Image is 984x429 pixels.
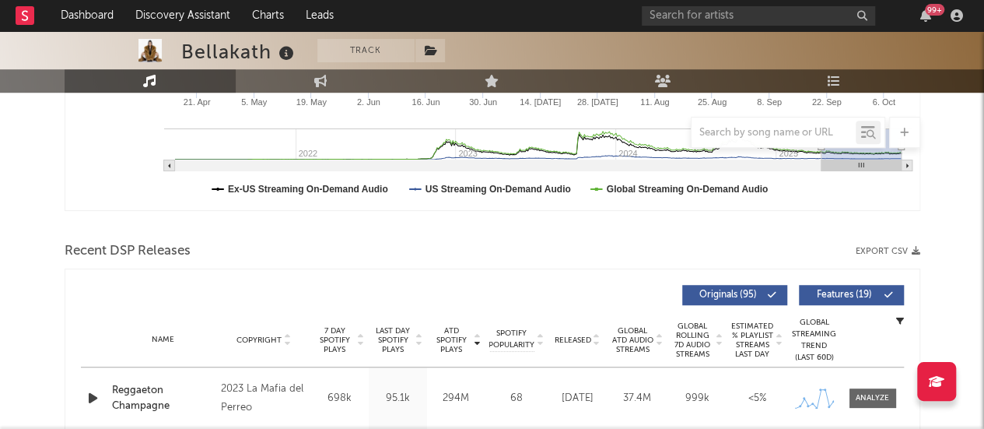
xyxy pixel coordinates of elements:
span: Copyright [236,336,282,345]
text: 14. [DATE] [520,97,561,107]
input: Search for artists [642,6,875,26]
span: Released [555,336,591,345]
text: Ex-US Streaming On-Demand Audio [228,184,388,195]
span: Last Day Spotify Plays [373,326,414,354]
button: 99+ [920,9,931,22]
text: 19. May [296,97,327,107]
div: Global Streaming Trend (Last 60D) [791,317,838,364]
div: 294M [431,391,481,406]
text: 11. Aug [640,97,669,107]
button: Export CSV [856,247,920,256]
span: Estimated % Playlist Streams Last Day [731,322,774,359]
div: Name [112,334,214,346]
span: ATD Spotify Plays [431,326,472,354]
div: 698k [314,391,365,406]
span: 7 Day Spotify Plays [314,326,355,354]
span: Originals ( 95 ) [692,290,764,300]
text: Global Streaming On-Demand Audio [606,184,768,195]
text: 5. May [241,97,268,107]
span: Features ( 19 ) [809,290,881,300]
text: US Streaming On-Demand Audio [425,184,570,195]
text: 16. Jun [411,97,439,107]
div: 2023 La Mafia del Perreo [221,380,306,417]
text: 8. Sep [757,97,782,107]
span: Global Rolling 7D Audio Streams [671,322,714,359]
div: 99 + [925,4,944,16]
span: Spotify Popularity [488,328,534,351]
text: 25. Aug [697,97,726,107]
text: 30. Jun [468,97,496,107]
text: 21. Apr [183,97,210,107]
div: [DATE] [552,391,604,406]
div: 999k [671,391,723,406]
div: Bellakath [181,39,298,65]
div: 68 [489,391,544,406]
div: 95.1k [373,391,423,406]
text: 22. Sep [811,97,841,107]
text: 28. [DATE] [576,97,618,107]
div: <5% [731,391,783,406]
button: Originals(95) [682,285,787,305]
button: Track [317,39,415,62]
span: Recent DSP Releases [65,242,191,261]
text: 6. Oct [872,97,895,107]
button: Features(19) [799,285,904,305]
span: Global ATD Audio Streams [611,326,654,354]
a: Reggaeton Champagne [112,383,214,413]
div: 37.4M [611,391,664,406]
text: 2. Jun [356,97,380,107]
input: Search by song name or URL [692,127,856,139]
